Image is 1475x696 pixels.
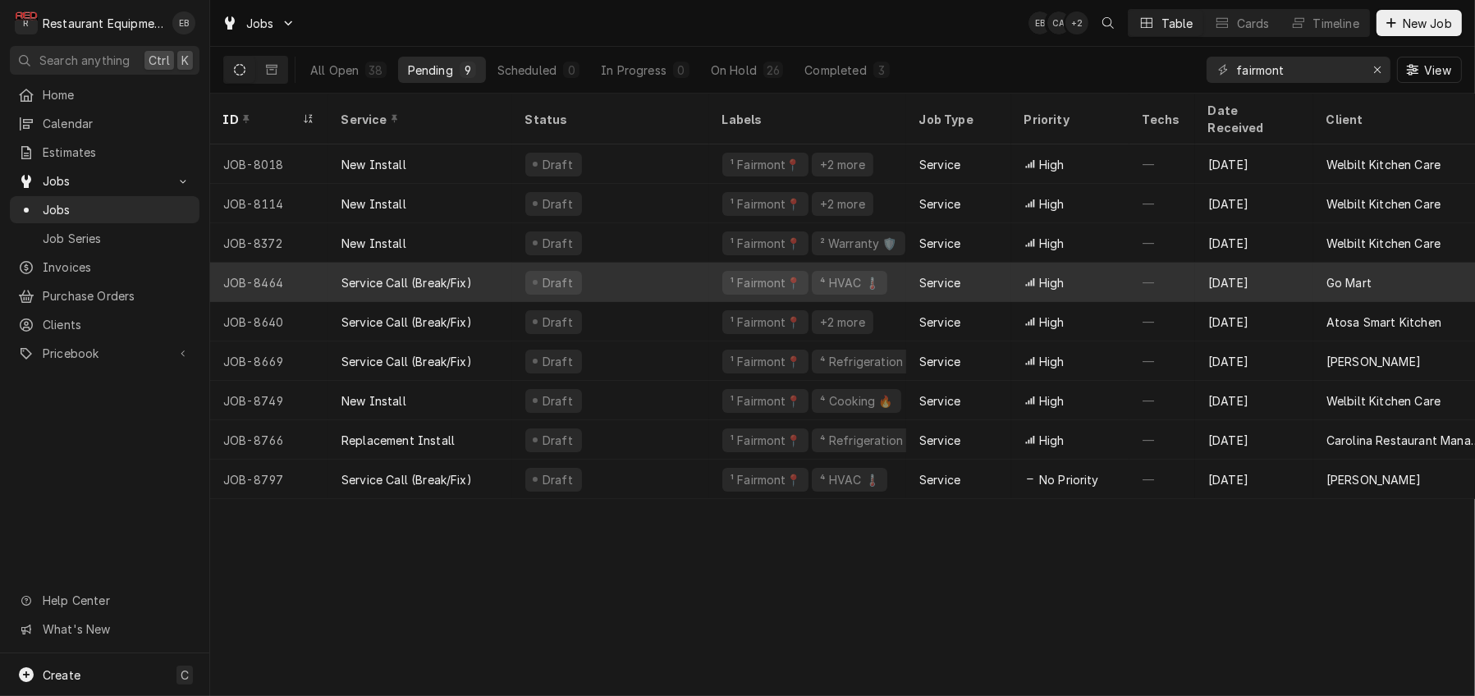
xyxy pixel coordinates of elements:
div: Service [919,392,960,410]
div: Service Call (Break/Fix) [341,274,472,291]
div: Restaurant Equipment Diagnostics [43,15,163,32]
div: ¹ Fairmont📍 [729,314,802,331]
div: — [1129,223,1195,263]
div: Draft [540,432,575,449]
div: +2 more [818,156,867,173]
div: ID [223,111,299,128]
a: Go to What's New [10,616,199,643]
span: K [181,52,189,69]
div: Completed [804,62,866,79]
div: [DATE] [1195,144,1313,184]
div: New Install [341,392,406,410]
span: High [1039,195,1065,213]
span: Search anything [39,52,130,69]
div: ¹ Fairmont📍 [729,471,802,488]
div: Chrissy Adams's Avatar [1047,11,1070,34]
div: Job Type [919,111,998,128]
div: Service [919,235,960,252]
a: Estimates [10,139,199,166]
div: Draft [540,156,575,173]
div: Date Received [1208,102,1297,136]
div: Atosa Smart Kitchen [1326,314,1441,331]
div: ² Warranty 🛡️ [818,235,899,252]
span: Help Center [43,592,190,609]
span: Jobs [43,172,167,190]
div: Emily Bird's Avatar [172,11,195,34]
div: +2 more [818,195,867,213]
input: Keyword search [1236,57,1359,83]
div: ¹ Fairmont📍 [729,432,802,449]
div: New Install [341,195,406,213]
div: Cards [1237,15,1270,32]
div: Service [919,353,960,370]
div: — [1129,184,1195,223]
div: [DATE] [1195,223,1313,263]
div: ¹ Fairmont📍 [729,156,802,173]
span: No Priority [1039,471,1099,488]
span: High [1039,274,1065,291]
div: 38 [369,62,382,79]
span: High [1039,432,1065,449]
span: High [1039,314,1065,331]
span: High [1039,392,1065,410]
div: EB [1028,11,1051,34]
span: Clients [43,316,191,333]
button: Erase input [1364,57,1390,83]
span: New Job [1399,15,1455,32]
div: Draft [540,314,575,331]
div: Service [341,111,496,128]
div: Service Call (Break/Fix) [341,353,472,370]
div: Pending [408,62,453,79]
div: Labels [722,111,893,128]
div: Techs [1143,111,1182,128]
button: View [1397,57,1462,83]
div: 3 [877,62,886,79]
button: New Job [1377,10,1462,36]
div: Service [919,314,960,331]
a: Go to Jobs [215,10,302,37]
div: [PERSON_NAME] [1326,353,1421,370]
div: Scheduled [497,62,557,79]
span: Home [43,86,191,103]
span: Pricebook [43,345,167,362]
div: — [1129,420,1195,460]
div: Restaurant Equipment Diagnostics's Avatar [15,11,38,34]
div: Replacement Install [341,432,455,449]
span: Invoices [43,259,191,276]
div: Welbilt Kitchen Care [1326,195,1441,213]
div: ⁴ HVAC 🌡️ [818,471,881,488]
a: Calendar [10,110,199,137]
span: C [181,666,189,684]
div: JOB-8114 [210,184,328,223]
div: ¹ Fairmont📍 [729,392,802,410]
div: Welbilt Kitchen Care [1326,156,1441,173]
div: Service [919,195,960,213]
div: Welbilt Kitchen Care [1326,392,1441,410]
div: JOB-8797 [210,460,328,499]
a: Clients [10,311,199,338]
div: EB [172,11,195,34]
div: JOB-8372 [210,223,328,263]
div: JOB-8464 [210,263,328,302]
div: Priority [1024,111,1113,128]
a: Invoices [10,254,199,281]
div: — [1129,341,1195,381]
div: — [1129,302,1195,341]
div: ¹ Fairmont📍 [729,353,802,370]
span: Jobs [246,15,274,32]
a: Jobs [10,196,199,223]
div: On Hold [711,62,757,79]
span: Estimates [43,144,191,161]
div: ¹ Fairmont📍 [729,235,802,252]
div: Draft [540,274,575,291]
a: Purchase Orders [10,282,199,309]
div: Service Call (Break/Fix) [341,314,472,331]
span: High [1039,156,1065,173]
div: JOB-8018 [210,144,328,184]
div: Draft [540,195,575,213]
div: 9 [463,62,473,79]
div: Service [919,274,960,291]
div: ⁴ Refrigeration ❄️ [818,353,923,370]
span: View [1421,62,1454,79]
div: All Open [310,62,359,79]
